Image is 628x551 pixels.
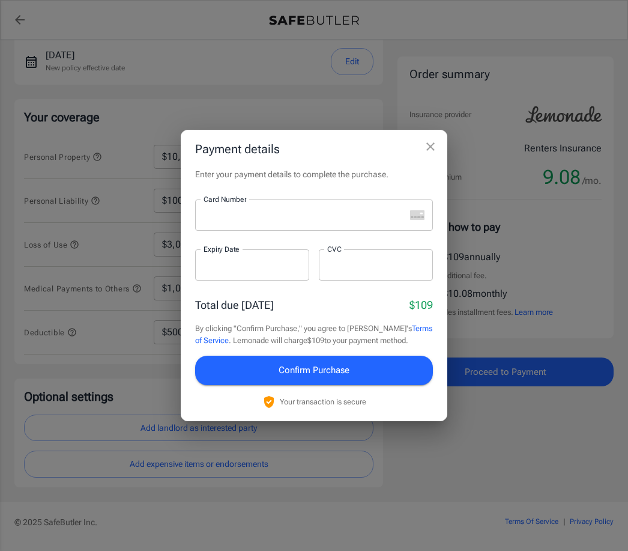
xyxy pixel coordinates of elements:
svg: unknown [410,210,424,220]
p: By clicking "Confirm Purchase," you agree to [PERSON_NAME]'s . Lemonade will charge $109 to your ... [195,323,433,346]
span: Confirm Purchase [279,362,349,378]
iframe: Secure CVC input frame [327,260,424,271]
label: Expiry Date [204,244,240,254]
a: Terms of Service [195,324,432,345]
button: Confirm Purchase [195,356,433,385]
p: Total due [DATE] [195,297,274,313]
p: Enter your payment details to complete the purchase. [195,168,433,180]
p: $109 [409,297,433,313]
h2: Payment details [181,130,447,168]
iframe: Secure card number input frame [204,210,405,221]
label: Card Number [204,194,246,204]
iframe: Secure expiration date input frame [204,260,301,271]
button: close [418,135,442,159]
label: CVC [327,244,342,254]
p: Your transaction is secure [280,396,366,407]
